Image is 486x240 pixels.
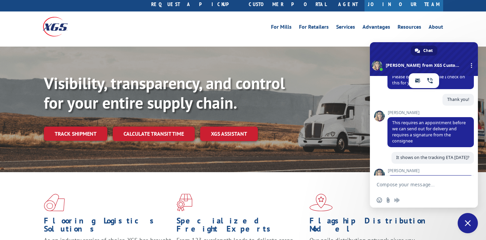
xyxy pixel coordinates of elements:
[387,168,474,173] span: [PERSON_NAME]
[271,24,292,32] a: For Mills
[113,127,195,141] a: Calculate transit time
[44,217,171,236] h1: Flooring Logistics Solutions
[385,197,391,203] span: Send a file
[387,110,474,115] span: [PERSON_NAME]
[392,120,466,144] span: This requires an appointment before we can send out for delivery and requires a signature from th...
[423,46,433,56] span: Chat
[177,217,304,236] h1: Specialized Freight Experts
[392,68,465,86] span: Hello! My name is [PERSON_NAME]. Please bear with me while I check on this for you
[362,24,390,32] a: Advantages
[336,24,355,32] a: Services
[177,194,192,211] img: xgs-icon-focused-on-flooring-red
[424,75,436,87] a: phone
[44,127,107,141] a: Track shipment
[458,213,478,233] div: Close chat
[377,197,382,203] span: Insert an emoji
[447,97,469,102] span: Thank you!
[429,24,443,32] a: About
[467,61,476,70] div: More channels
[299,24,329,32] a: For Retailers
[44,194,65,211] img: xgs-icon-total-supply-chain-intelligence-red
[44,73,285,113] b: Visibility, transparency, and control for your entire supply chain.
[309,217,437,236] h1: Flagship Distribution Model
[411,46,437,56] div: Chat
[396,155,469,160] span: It shows on the tracking ETA [DATE]?
[309,194,333,211] img: xgs-icon-flagship-distribution-model-red
[398,24,421,32] a: Resources
[412,75,424,87] a: email
[200,127,258,141] a: XGS ASSISTANT
[377,182,456,188] textarea: Compose your message...
[394,197,400,203] span: Audio message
